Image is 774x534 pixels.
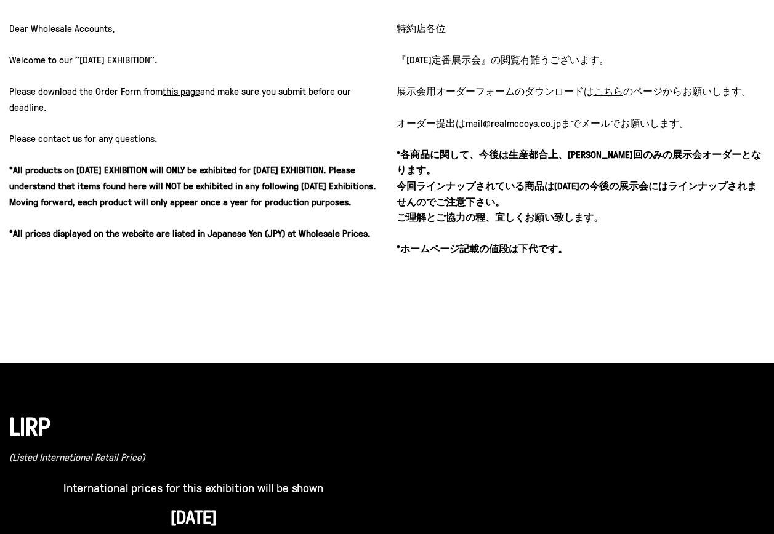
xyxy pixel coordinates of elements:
[397,148,761,209] strong: *各商品に関して、今後は生産都合上、[PERSON_NAME]回のみの展示会オーダーとなります。 今回ラインナップされている商品は[DATE]の今後の展示会にはラインナップされませんのでご注意下さい。
[397,242,568,255] strong: *ホームページ記載の値段は下代です。
[9,410,378,442] h1: LIRP
[397,21,765,257] p: 特約店各位 『[DATE]定番展示会』の閲覧有難うございます。 展示会用オーダーフォームのダウンロードは からお願いします。 オーダー提出はmail@realmccoys.co.jpまでメールで...
[9,163,376,239] strong: *All products on [DATE] EXHIBITION will ONLY be exhibited for [DATE] EXHIBITION. Please understan...
[9,21,378,241] p: Dear Wholesale Accounts, Welcome to our "[DATE] EXHIBITION". Please download the Order Form from ...
[171,504,217,529] strong: [DATE]
[9,450,145,464] em: (Listed International Retail Price)
[397,210,603,224] strong: ご理解とご協力の程、宜しくお願い致します。
[594,84,663,98] a: こちらのページ
[594,84,623,98] u: こちら
[163,84,200,98] a: this page
[9,477,378,497] p: International prices for this exhibition will be shown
